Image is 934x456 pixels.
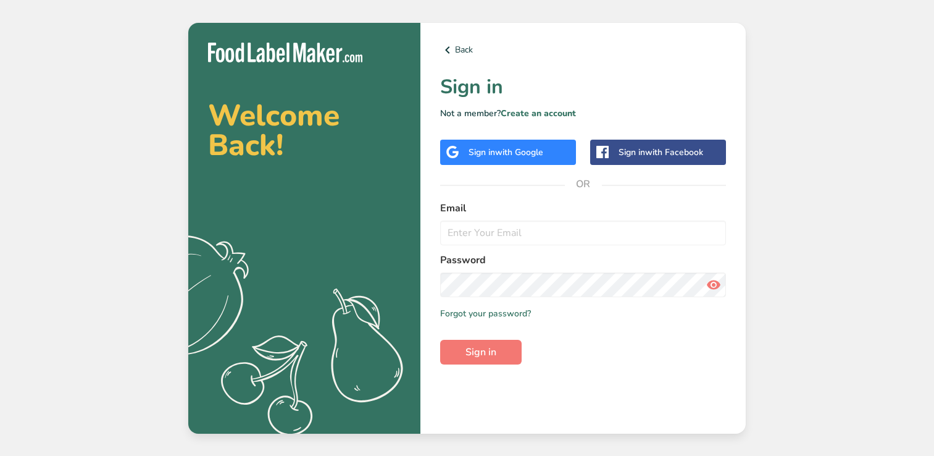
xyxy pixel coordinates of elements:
[440,253,726,268] label: Password
[440,43,726,57] a: Back
[469,146,543,159] div: Sign in
[565,166,602,203] span: OR
[495,146,543,158] span: with Google
[440,201,726,216] label: Email
[208,43,362,63] img: Food Label Maker
[465,345,496,360] span: Sign in
[440,107,726,120] p: Not a member?
[645,146,703,158] span: with Facebook
[501,108,576,119] a: Create an account
[440,307,531,320] a: Forgot your password?
[208,101,401,160] h2: Welcome Back!
[440,221,726,245] input: Enter Your Email
[440,72,726,102] h1: Sign in
[619,146,703,159] div: Sign in
[440,340,522,365] button: Sign in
